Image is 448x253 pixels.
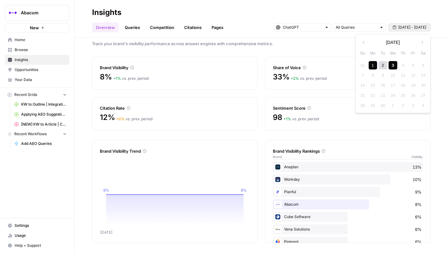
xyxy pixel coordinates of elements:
div: Not available Friday, September 5th, 2025 [409,61,417,69]
span: Visibility [411,154,423,159]
span: Brand [273,154,282,159]
span: 98 [273,112,282,122]
div: Not available Thursday, September 11th, 2025 [399,71,407,79]
div: Fr [409,49,417,57]
img: 9ardner9qrd15gzuoui41lelvr0l [275,189,280,194]
div: Not available Friday, September 26th, 2025 [409,91,417,100]
div: Sa [419,49,427,57]
div: vs. prev. period [291,76,327,81]
button: New [5,23,69,32]
a: Add AEO Queries [12,139,69,149]
div: Not available Saturday, September 20th, 2025 [419,81,427,89]
span: Browse [15,47,67,53]
span: 12% [100,112,115,122]
div: Choose Monday, September 1st, 2025 [369,61,377,69]
span: Add AEO Queries [21,141,67,146]
div: Cube Software [273,212,423,222]
div: Insights [92,7,121,17]
div: Sentiment Score [273,105,423,111]
div: vs. prev. period [283,116,319,122]
img: qfv32da3tpg2w5aeicyrs9tdltut [275,239,280,244]
button: Recent Workflows [5,129,69,139]
a: Your Data [5,75,69,85]
span: [DATE] [386,39,400,45]
span: + 1 % [283,117,291,121]
button: [DATE] - [DATE] [388,23,431,31]
div: Not available Wednesday, September 17th, 2025 [389,81,397,89]
div: Not available Monday, September 15th, 2025 [369,81,377,89]
div: Not available Saturday, September 27th, 2025 [419,91,427,100]
a: Browse [5,45,69,55]
div: [DATE] - [DATE] [355,34,431,113]
div: Not available Saturday, October 4th, 2025 [419,101,427,110]
div: Choose Tuesday, September 2nd, 2025 [379,61,387,69]
tspan: [DATE] [100,230,112,235]
span: 6% [415,226,422,232]
span: 8% [100,72,112,82]
div: Not available Thursday, October 2nd, 2025 [399,101,407,110]
div: vs. prev. period [116,116,152,122]
a: Queries [121,22,144,32]
div: Citation Rate [100,105,250,111]
span: Usage [15,233,67,238]
div: Anaplan [273,162,423,172]
span: Applying AEO Suggestions [21,112,67,117]
div: Abacum [273,199,423,209]
div: Not available Thursday, September 4th, 2025 [399,61,407,69]
div: Th [399,49,407,57]
tspan: 8% [241,188,247,193]
span: New [30,25,39,31]
div: Not available Sunday, September 7th, 2025 [358,71,367,79]
span: Home [15,37,67,43]
span: KW to Outline | Integration Pages Grid [21,102,67,107]
div: Not available Sunday, August 31st, 2025 [358,61,367,69]
a: Applying AEO Suggestions [12,109,69,119]
span: [DATE] - [DATE] [398,25,426,30]
span: Help + Support [15,243,67,248]
span: 9% [415,189,422,195]
div: Brand Visibility Trend [100,148,250,154]
a: Competition [146,22,178,32]
span: 33% [273,72,289,82]
div: Not available Tuesday, September 9th, 2025 [379,71,387,79]
div: Not available Friday, September 12th, 2025 [409,71,417,79]
a: Pages [208,22,227,32]
span: Settings [15,223,67,228]
div: Choose Wednesday, September 3rd, 2025 [389,61,397,69]
div: vs. prev. period [113,76,149,81]
div: Mo [369,49,377,57]
div: Vena Solutions [273,224,423,234]
span: + 1 % [113,76,121,81]
div: Not available Sunday, September 21st, 2025 [358,91,367,100]
span: 10% [413,176,422,183]
a: Settings [5,221,69,231]
img: jzoxgx4vsp0oigc9x6a9eruy45gz [275,177,280,182]
a: Usage [5,231,69,241]
div: Not available Sunday, September 28th, 2025 [358,101,367,110]
div: Not available Wednesday, October 1st, 2025 [389,101,397,110]
button: Workspace: Abacum [5,5,69,21]
span: Abacum [21,10,58,16]
span: Track your brand's visibility performance across answer engines with comprehensive metrics. [92,41,431,47]
input: ChatGPT [283,24,322,31]
div: Not available Monday, September 22nd, 2025 [369,91,377,100]
div: We [389,49,397,57]
a: Opportunities [5,65,69,75]
tspan: 8% [103,188,109,193]
input: All Queries [336,24,377,31]
a: [NEW] KW to Article | Cohort Grid [12,119,69,129]
span: [NEW] KW to Article | Cohort Grid [21,122,67,127]
span: Insights [15,57,67,63]
div: Not available Wednesday, September 24th, 2025 [389,91,397,100]
div: Not available Tuesday, September 30th, 2025 [379,101,387,110]
button: Help + Support [5,241,69,251]
a: KW to Outline | Integration Pages Grid [12,99,69,109]
div: Not available Tuesday, September 16th, 2025 [379,81,387,89]
span: + 2 % [291,76,299,81]
img: i3l0twinuru4r0ir99tvr9iljmmv [275,165,280,169]
div: Not available Thursday, September 18th, 2025 [399,81,407,89]
div: month 2025-09 [357,60,428,111]
span: 13% [413,164,422,170]
div: Not available Saturday, September 13th, 2025 [419,71,427,79]
a: Citations [180,22,205,32]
